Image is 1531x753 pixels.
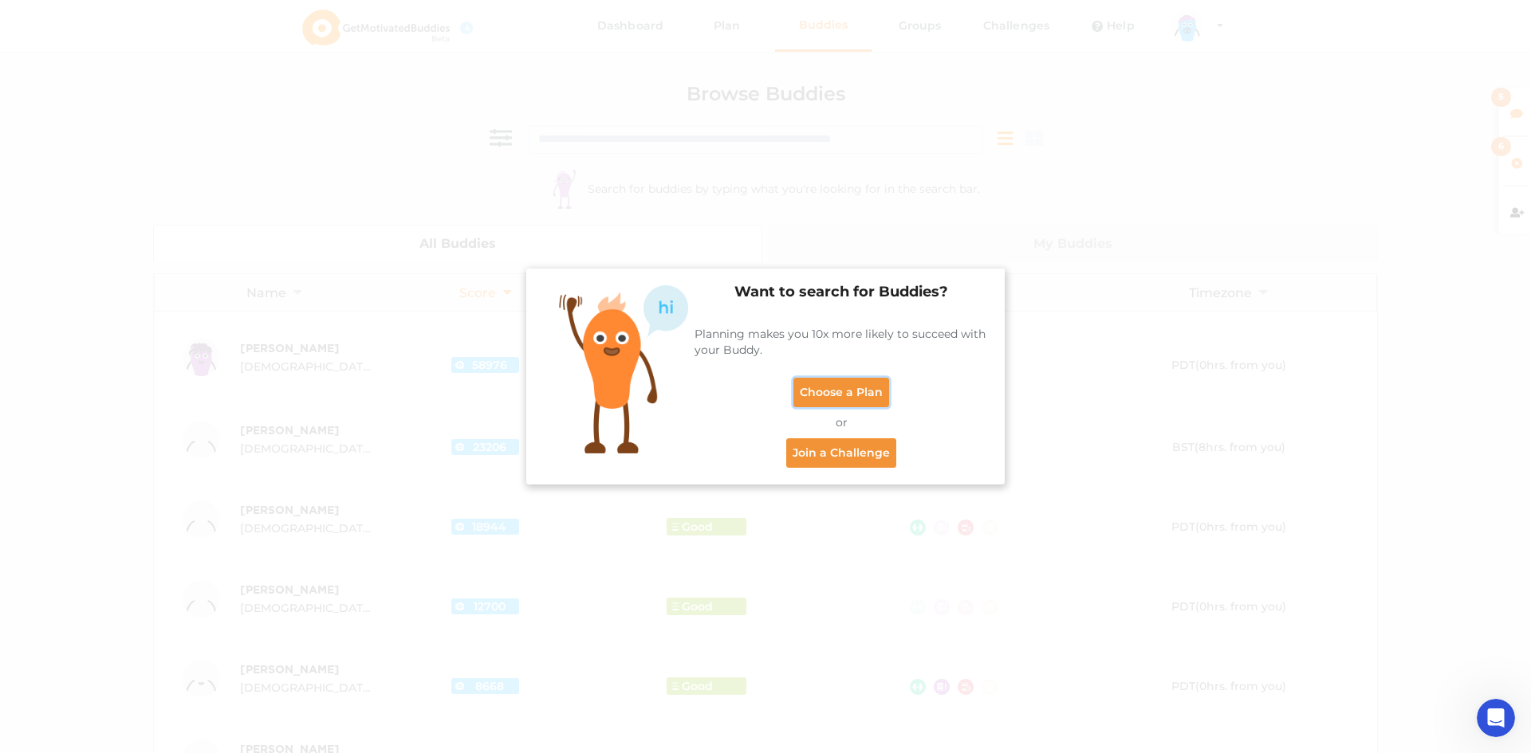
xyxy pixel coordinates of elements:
[695,325,988,357] p: Planning makes you 10x more likely to succeed with your Buddy.
[695,414,988,430] div: or
[559,285,688,453] img: WelcomeBuddy.dd93bf25.png
[695,283,988,301] div: Want to search for Buddies?
[786,438,896,468] a: Join a Challenge
[793,377,889,406] a: Choose a Plan
[1477,699,1515,737] iframe: Intercom live chat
